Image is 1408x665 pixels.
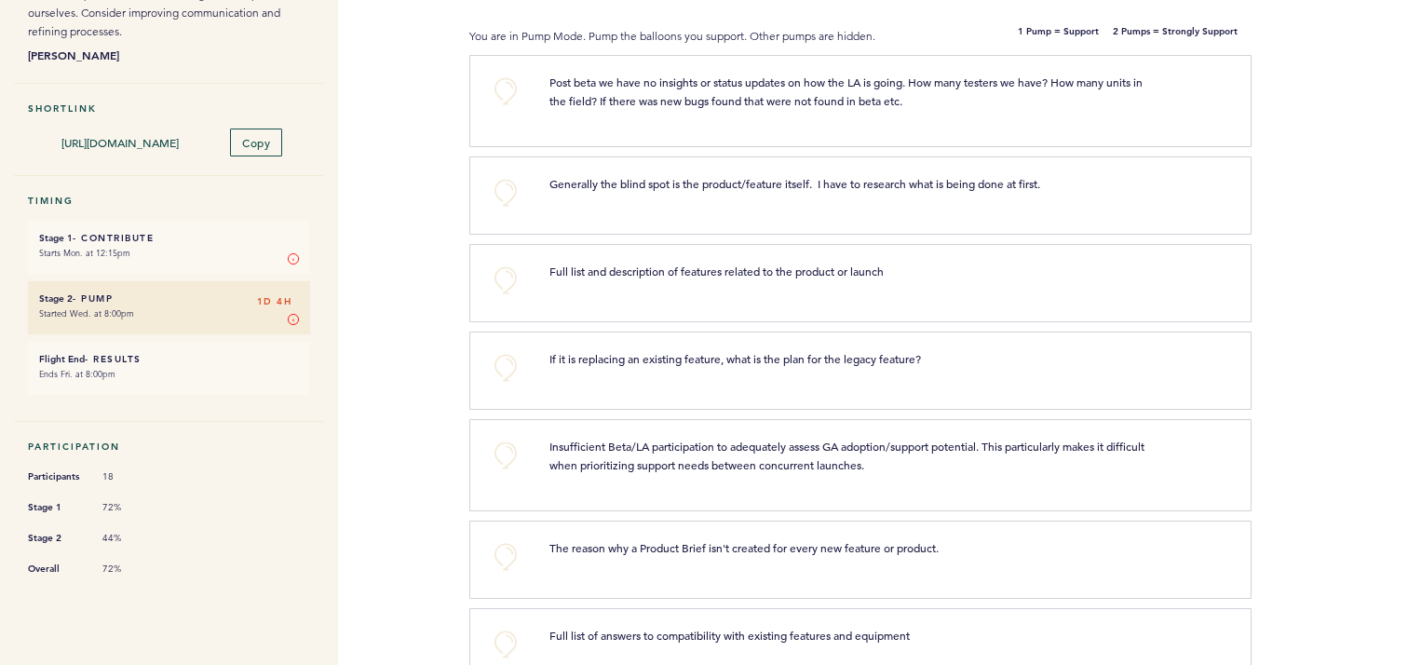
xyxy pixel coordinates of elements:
[28,560,84,578] span: Overall
[39,232,299,244] h6: - Contribute
[102,501,158,514] span: 72%
[549,628,910,643] span: Full list of answers to compatibility with existing features and equipment
[469,27,925,46] p: You are in Pump Mode. Pump the balloons you support. Other pumps are hidden.
[39,232,73,244] small: Stage 1
[28,468,84,486] span: Participants
[28,102,310,115] h5: Shortlink
[242,135,270,150] span: Copy
[39,292,299,305] h6: - Pump
[549,351,921,366] span: If it is replacing an existing feature, what is the plan for the legacy feature?
[549,540,939,555] span: The reason why a Product Brief isn't created for every new feature or product.
[28,529,84,548] span: Stage 2
[39,353,85,365] small: Flight End
[230,129,282,156] button: Copy
[39,368,115,380] time: Ends Fri. at 8:00pm
[39,353,299,365] h6: - Results
[549,264,884,278] span: Full list and description of features related to the product or launch
[28,441,310,453] h5: Participation
[549,75,1145,108] span: Post beta we have no insights or status updates on how the LA is going. How many testers we have?...
[39,307,134,319] time: Started Wed. at 8:00pm
[28,46,310,64] b: [PERSON_NAME]
[549,439,1147,472] span: Insufficient Beta/LA participation to adequately assess GA adoption/support potential. This parti...
[102,470,158,483] span: 18
[102,532,158,545] span: 44%
[28,498,84,517] span: Stage 1
[1113,27,1238,46] b: 2 Pumps = Strongly Support
[39,292,73,305] small: Stage 2
[257,292,292,311] span: 1D 4H
[39,247,130,259] time: Starts Mon. at 12:15pm
[28,195,310,207] h5: Timing
[102,563,158,576] span: 72%
[1018,27,1099,46] b: 1 Pump = Support
[549,176,1040,191] span: Generally the blind spot is the product/feature itself. I have to research what is being done at ...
